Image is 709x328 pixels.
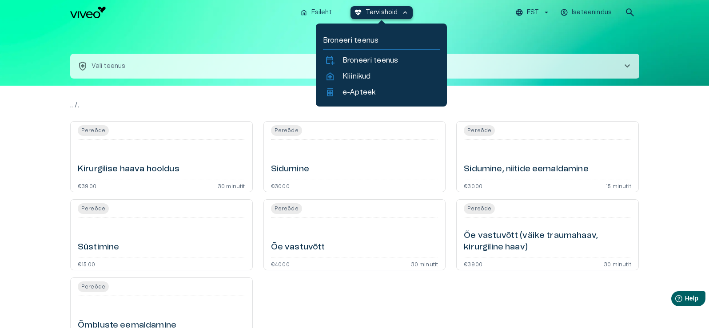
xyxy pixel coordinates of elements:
p: Vali teenus [92,62,126,71]
span: Pereõde [271,203,302,214]
p: 30 minutit [218,183,245,188]
a: Open service booking details [456,121,639,192]
img: Viveo logo [70,7,106,18]
h6: Sidumine [271,163,309,175]
p: €30.00 [464,183,482,188]
button: Iseteenindus [559,6,614,19]
span: Pereõde [78,125,109,136]
span: keyboard_arrow_up [401,8,409,16]
a: Open service booking details [263,199,446,270]
a: Open service booking details [70,199,253,270]
button: ecg_heartTervishoidkeyboard_arrow_up [351,6,413,19]
h6: Õe vastuvõtt (väike traumahaav, kirurgiline haav) [464,230,631,253]
p: Broneeri teenus [343,55,398,66]
span: home [300,8,308,16]
p: Kliinikud [343,71,370,82]
p: 30 minutit [604,261,631,266]
span: calendar_add_on [325,55,335,66]
a: calendar_add_onBroneeri teenus [325,55,438,66]
a: Navigate to homepage [70,7,293,18]
a: Open service booking details [456,199,639,270]
h6: Kirurgilise haava hooldus [78,163,179,175]
p: 15 minutit [605,183,631,188]
p: €39.00 [78,183,96,188]
span: Pereõde [78,203,109,214]
p: €40.00 [271,261,290,266]
p: .. / . [70,100,639,111]
p: 30 minutit [411,261,438,266]
a: home_healthKliinikud [325,71,438,82]
span: Pereõde [78,281,109,292]
h6: Õe vastuvõtt [271,241,325,253]
span: Pereõde [464,125,495,136]
span: ecg_heart [354,8,362,16]
span: home_health [325,71,335,82]
span: search [625,7,635,18]
p: Esileht [311,8,332,17]
p: Iseteenindus [572,8,612,17]
span: medication [325,87,335,98]
a: Open service booking details [263,121,446,192]
p: Kõik asukohad [377,61,608,71]
p: €39.00 [464,261,482,266]
p: e-Apteek [343,87,375,98]
button: open search modal [621,4,639,21]
button: homeEsileht [296,6,336,19]
h6: Süstimine [78,241,119,253]
span: health_and_safety [77,61,88,71]
p: Broneeri teenus [323,35,440,46]
p: Tervishoid [366,8,398,17]
p: EST [527,8,539,17]
button: health_and_safetyVali teenuschevron_right [70,54,354,79]
button: EST [514,6,552,19]
span: Pereõde [271,125,302,136]
span: chevron_right [622,61,633,71]
a: Open service booking details [70,121,253,192]
h6: Sidumine, niitide eemaldamine [464,163,588,175]
span: Pereõde [464,203,495,214]
iframe: Help widget launcher [640,288,709,312]
a: medicatione-Apteek [325,87,438,98]
p: €30.00 [271,183,290,188]
p: €15.00 [78,261,95,266]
